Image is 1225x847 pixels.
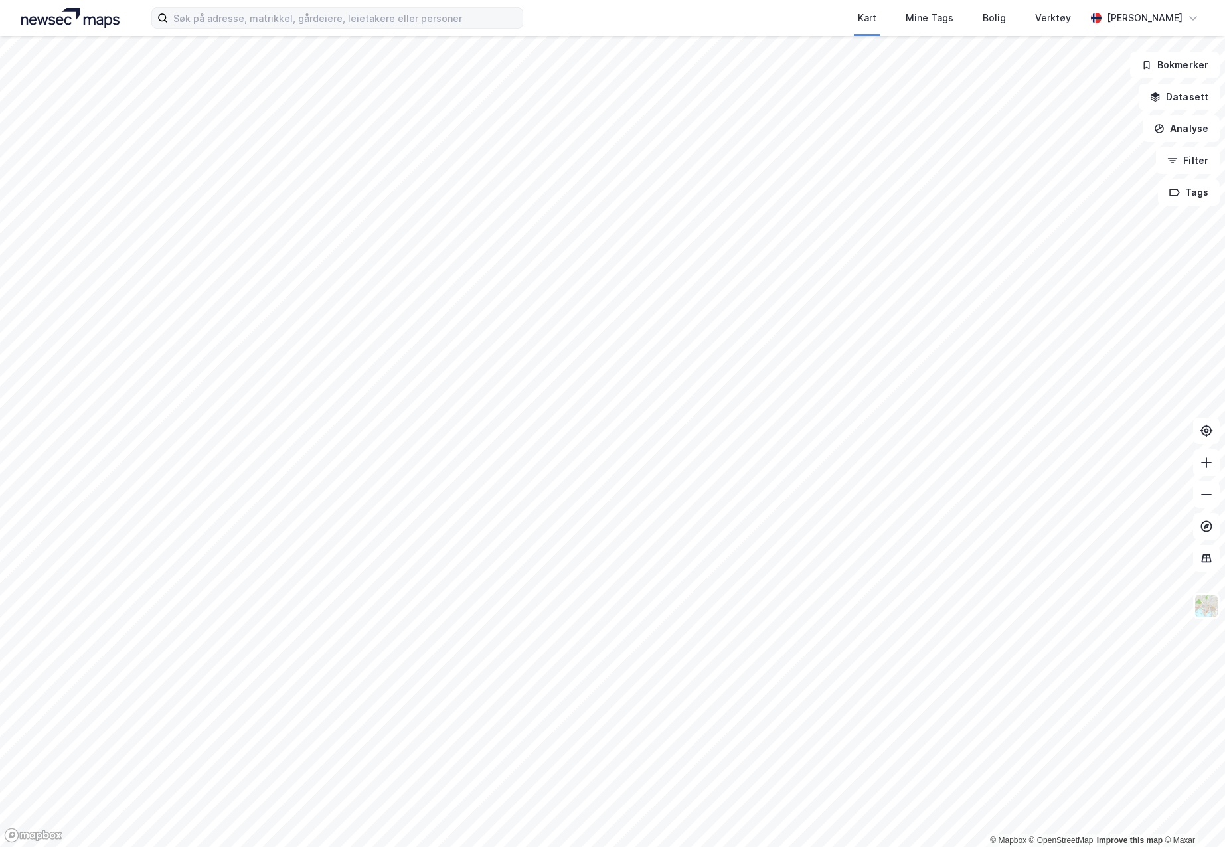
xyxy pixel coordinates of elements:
div: Kart [858,10,876,26]
img: logo.a4113a55bc3d86da70a041830d287a7e.svg [21,8,120,28]
iframe: Chat Widget [1159,783,1225,847]
div: Verktøy [1035,10,1071,26]
div: Mine Tags [906,10,953,26]
input: Søk på adresse, matrikkel, gårdeiere, leietakere eller personer [168,8,523,28]
div: [PERSON_NAME] [1107,10,1183,26]
div: Bolig [983,10,1006,26]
